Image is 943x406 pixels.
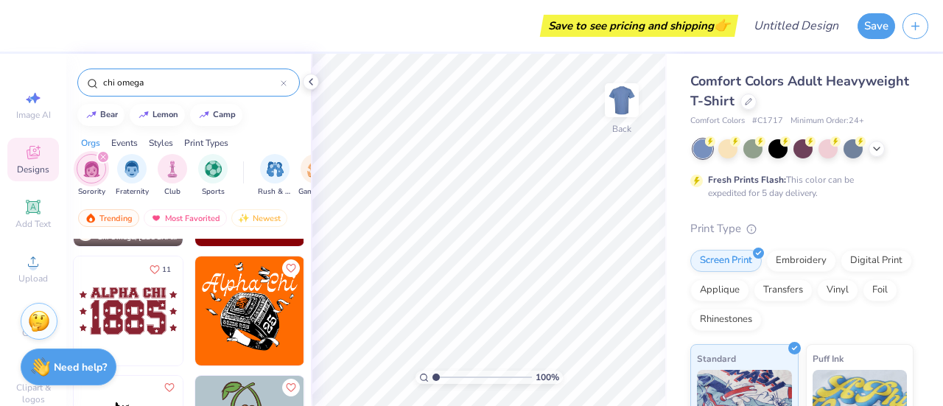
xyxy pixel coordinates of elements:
img: 0aa3a86d-7990-4f5d-9c13-527fff1dba99 [304,256,413,365]
input: Untitled Design [742,11,850,41]
span: Rush & Bid [258,186,292,197]
button: Like [282,379,300,396]
div: Back [612,122,631,136]
img: trend_line.gif [138,111,150,119]
span: Game Day [298,186,332,197]
span: Comfort Colors [690,115,745,127]
img: Newest.gif [238,213,250,223]
img: trend_line.gif [85,111,97,119]
div: filter for Game Day [298,154,332,197]
div: Orgs [81,136,100,150]
strong: Need help? [54,360,107,374]
button: Like [282,259,300,277]
span: # C1717 [752,115,783,127]
div: filter for Fraternity [116,154,149,197]
span: Add Text [15,218,51,230]
div: Foil [863,279,897,301]
span: Puff Ink [813,351,844,366]
button: Save [858,13,895,39]
div: Embroidery [766,250,836,272]
div: Print Types [184,136,228,150]
button: camp [190,104,242,126]
div: bear [100,111,118,119]
div: Styles [149,136,173,150]
div: Print Type [690,220,914,237]
span: Clipart & logos [7,382,59,405]
button: filter button [116,154,149,197]
img: Sports Image [205,161,222,178]
div: Newest [231,209,287,227]
img: most_fav.gif [150,213,162,223]
img: trending.gif [85,213,97,223]
div: camp [213,111,236,119]
span: Comfort Colors Adult Heavyweight T-Shirt [690,72,909,110]
span: 100 % [536,371,559,384]
span: Sports [202,186,225,197]
span: 11 [162,266,171,273]
div: filter for Sorority [77,154,106,197]
div: filter for Rush & Bid [258,154,292,197]
img: trend_line.gif [198,111,210,119]
img: 3522d6bd-7c76-4c6c-90d6-ed7e090e20f9 [182,256,291,365]
button: filter button [158,154,187,197]
div: filter for Sports [198,154,228,197]
span: Fraternity [116,186,149,197]
span: Minimum Order: 24 + [790,115,864,127]
div: Save to see pricing and shipping [544,15,735,37]
div: lemon [153,111,178,119]
span: Image AI [16,109,51,121]
div: Trending [78,209,139,227]
span: Club [164,186,180,197]
div: Screen Print [690,250,762,272]
strong: Fresh Prints Flash: [708,174,786,186]
div: This color can be expedited for 5 day delivery. [708,173,889,200]
div: Rhinestones [690,309,762,331]
button: filter button [77,154,106,197]
button: filter button [258,154,292,197]
img: Fraternity Image [124,161,140,178]
img: Club Image [164,161,180,178]
div: Applique [690,279,749,301]
div: Vinyl [817,279,858,301]
img: 3fb7298f-cfa0-42f0-bd57-1616d306f577 [195,256,304,365]
img: Rush & Bid Image [267,161,284,178]
button: Like [143,259,178,279]
div: Most Favorited [144,209,227,227]
button: Like [161,379,178,396]
input: Try "Alpha" [102,75,281,90]
button: filter button [298,154,332,197]
div: filter for Club [158,154,187,197]
img: Game Day Image [307,161,324,178]
div: Transfers [754,279,813,301]
button: lemon [130,104,185,126]
span: Designs [17,164,49,175]
img: ef5bf8af-0ec5-435a-aa26-04dc45c1ba6b [74,256,183,365]
span: 👉 [714,16,730,34]
img: Back [607,85,637,115]
button: bear [77,104,125,126]
span: Upload [18,273,48,284]
img: Sorority Image [83,161,100,178]
div: Events [111,136,138,150]
button: filter button [198,154,228,197]
div: Digital Print [841,250,912,272]
span: Standard [697,351,736,366]
span: Sorority [78,186,105,197]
